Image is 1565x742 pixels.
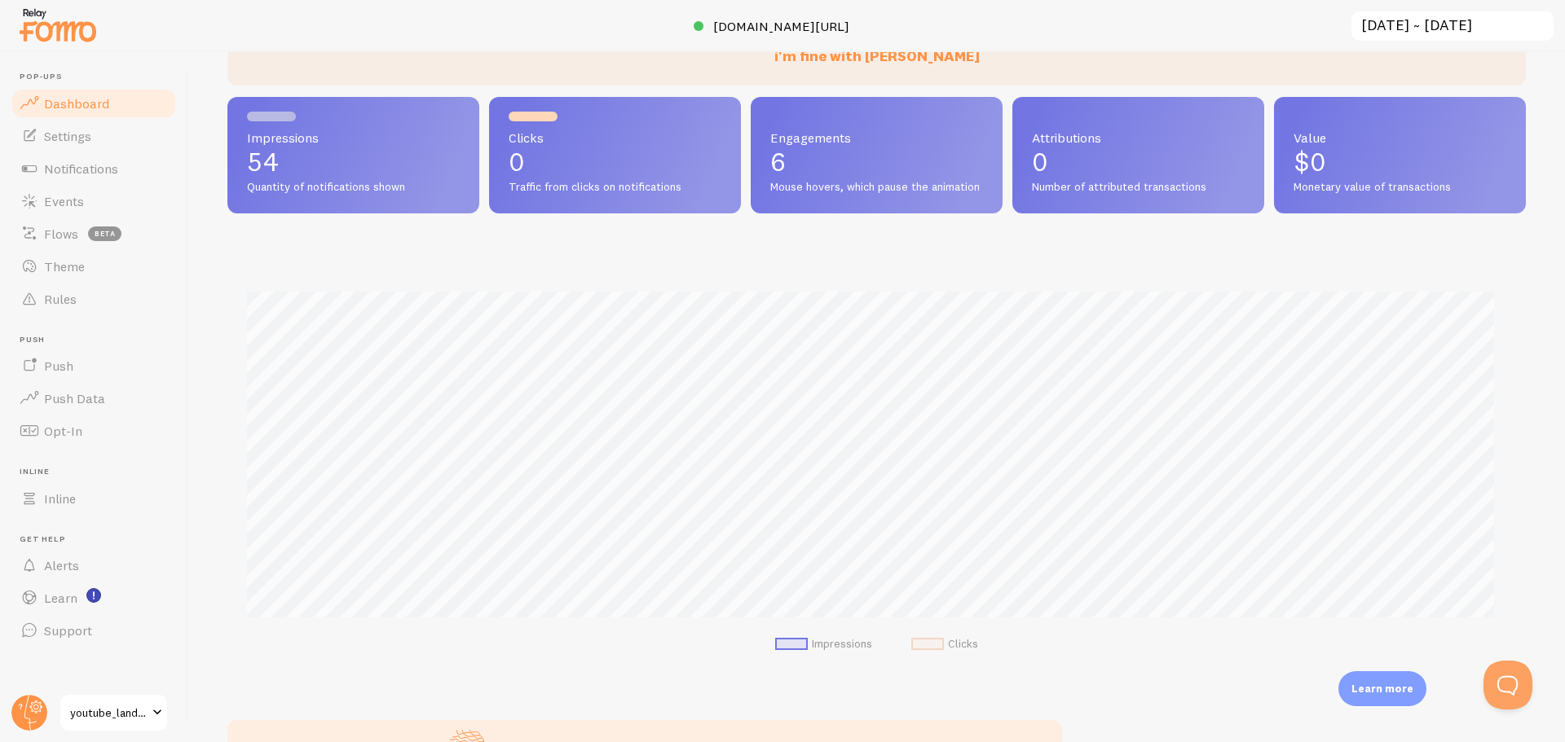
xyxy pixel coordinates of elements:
[10,415,178,447] a: Opt-In
[10,582,178,614] a: Learn
[10,349,178,382] a: Push
[247,180,460,195] span: Quantity of notifications shown
[44,291,77,307] span: Rules
[20,72,178,82] span: Pop-ups
[44,622,92,639] span: Support
[10,549,178,582] a: Alerts
[1294,180,1506,195] span: Monetary value of transactions
[247,131,460,144] span: Impressions
[44,226,78,242] span: Flows
[44,490,76,507] span: Inline
[509,149,721,175] p: 0
[247,149,460,175] p: 54
[10,217,178,250] a: Flows beta
[86,588,101,603] svg: <p>Watch New Feature Tutorials!</p>
[1338,671,1426,706] div: Learn more
[44,358,73,374] span: Push
[44,128,91,144] span: Settings
[10,482,178,515] a: Inline
[44,557,79,573] span: Alerts
[88,226,121,241] span: beta
[20,335,178,345] span: Push
[10,283,178,315] a: Rules
[10,614,178,647] a: Support
[44,95,109,112] span: Dashboard
[1294,131,1506,144] span: Value
[44,160,118,177] span: Notifications
[775,637,872,652] li: Impressions
[1294,146,1326,178] span: $0
[10,382,178,415] a: Push Data
[20,534,178,545] span: Get Help
[10,185,178,217] a: Events
[44,590,77,606] span: Learn
[10,87,178,120] a: Dashboard
[1483,661,1532,709] iframe: Help Scout Beacon - Open
[770,149,983,175] p: 6
[59,693,169,732] a: youtube_landing-b
[1032,149,1245,175] p: 0
[1032,180,1245,195] span: Number of attributed transactions
[509,131,721,144] span: Clicks
[70,703,148,722] span: youtube_landing-b
[1032,131,1245,144] span: Attributions
[44,423,82,439] span: Opt-In
[509,180,721,195] span: Traffic from clicks on notifications
[44,193,84,209] span: Events
[17,4,99,46] img: fomo-relay-logo-orange.svg
[1351,681,1413,696] p: Learn more
[20,467,178,477] span: Inline
[10,120,178,152] a: Settings
[44,258,85,274] span: Theme
[911,637,978,652] li: Clicks
[770,131,983,144] span: Engagements
[44,390,105,406] span: Push Data
[770,180,983,195] span: Mouse hovers, which pause the animation
[10,250,178,283] a: Theme
[10,152,178,185] a: Notifications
